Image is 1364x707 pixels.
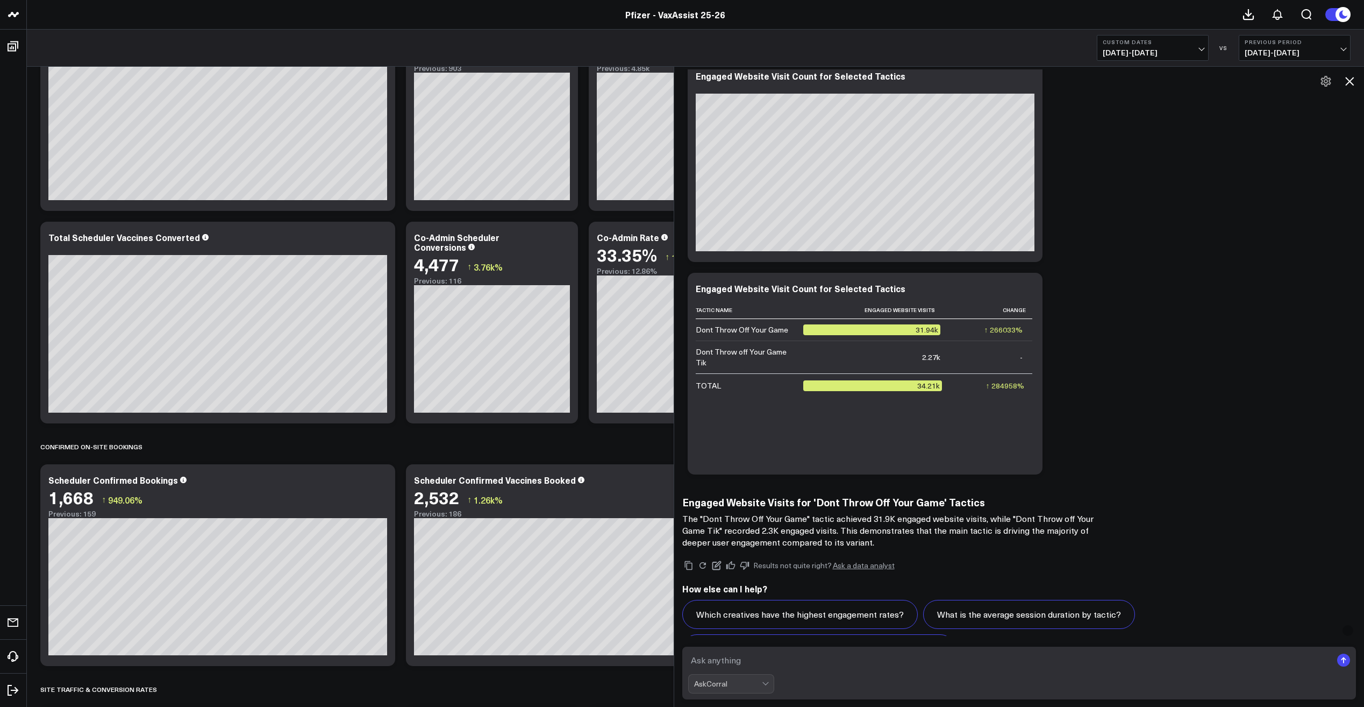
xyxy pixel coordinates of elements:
div: - [1020,352,1023,363]
button: Previous Period[DATE]-[DATE] [1239,35,1351,61]
button: How do bounce rates compare across different landing pages? [682,634,955,663]
span: Results not quite right? [753,560,832,570]
div: Total Scheduler Vaccines Converted [48,231,200,243]
div: Site Traffic & Conversion Rates [40,677,157,702]
div: Previous: 4.85k [597,64,753,73]
div: 33.35% [597,245,657,264]
b: Previous Period [1245,39,1345,45]
span: 949.06% [108,494,142,506]
div: 31.94k [803,324,940,335]
div: Dont Throw off Your Game Tik [696,347,794,368]
h3: Engaged Website Visits for 'Dont Throw Off Your Game' Tactics [682,496,1112,508]
div: 4,477 [414,254,459,274]
span: 1.26k% [474,494,503,506]
th: Engaged Website Visits [803,301,950,319]
div: Previous: 116 [414,277,570,285]
button: Copy [682,559,695,572]
div: Previous: 159 [48,510,387,518]
button: Which creatives have the highest engagement rates? [682,600,918,629]
div: Previous: 12.86% [597,267,753,275]
p: The "Dont Throw Off Your Game" tactic achieved 31.9K engaged website visits, while "Dont Throw of... [682,513,1112,548]
div: 2,532 [414,487,459,507]
th: Change [950,301,1032,319]
div: Dont Throw Off Your Game [696,324,788,335]
div: ↑ 284958% [986,380,1024,391]
h2: How else can I help? [682,583,1356,595]
span: [DATE] - [DATE] [1245,48,1345,57]
div: Confirmed On-Site Bookings [40,434,142,459]
b: Custom Dates [1103,39,1203,45]
a: Ask a data analyst [833,562,895,569]
div: 34.21k [803,380,942,391]
div: 2.27k [922,352,940,363]
div: Previous: 186 [414,510,753,518]
span: ↑ [467,260,472,274]
span: [DATE] - [DATE] [1103,48,1203,57]
div: Co-Admin Rate [597,231,659,243]
div: Scheduler Confirmed Bookings [48,474,178,486]
div: Previous: 903 [414,64,570,73]
span: 3.76k% [474,261,503,273]
span: ↑ [665,250,669,264]
span: ↑ [467,493,472,507]
th: Tactic Name [696,301,803,319]
div: AskCorral [694,680,762,688]
div: Engaged Website Visit Count for Selected Tactics [696,70,905,82]
button: Custom Dates[DATE]-[DATE] [1097,35,1209,61]
div: Engaged Website Visit Count for Selected Tactics [696,282,905,294]
div: VS [1214,45,1233,51]
div: Co-Admin Scheduler Conversions [414,231,499,253]
a: Pfizer - VaxAssist 25-26 [625,9,725,20]
button: What is the average session duration by tactic? [923,600,1135,629]
div: 1,668 [48,487,94,507]
div: Scheduler Confirmed Vaccines Booked [414,474,576,486]
div: TOTAL [696,380,721,391]
span: ↑ [102,493,106,507]
div: ↑ 266033% [984,324,1023,335]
